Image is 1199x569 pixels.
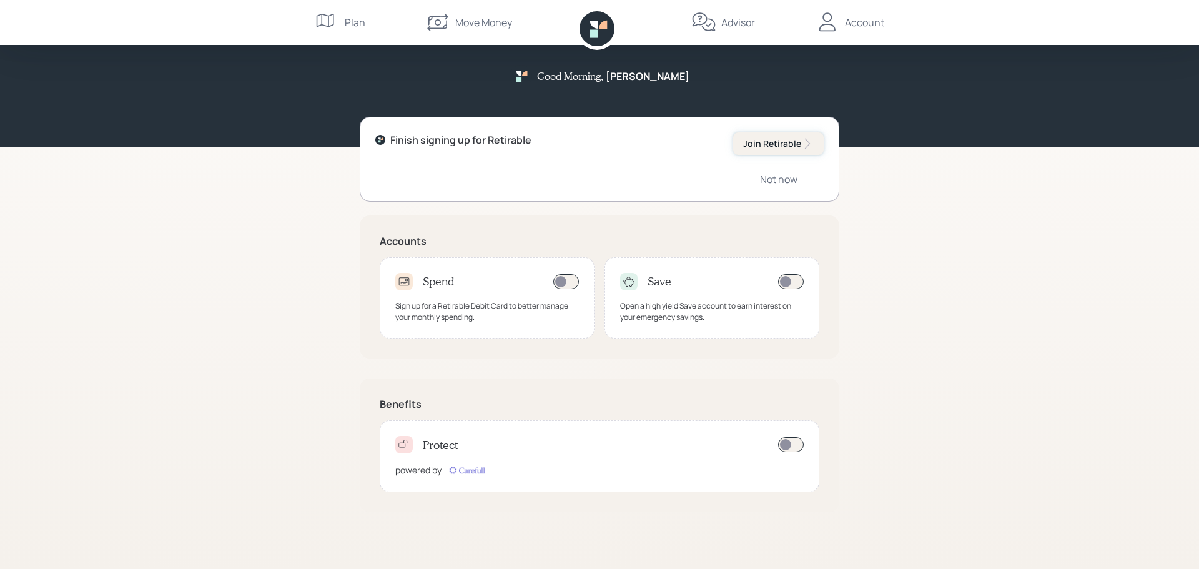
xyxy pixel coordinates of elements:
div: Finish signing up for Retirable [390,132,531,147]
div: Move Money [455,15,512,30]
h5: Accounts [380,235,819,247]
div: Sign up for a Retirable Debit Card to better manage your monthly spending. [395,300,579,323]
h4: Save [648,275,671,289]
h4: Protect [423,438,458,452]
h5: Benefits [380,398,819,410]
h4: Spend [423,275,455,289]
img: carefull-M2HCGCDH.digested.png [447,464,486,477]
button: Join Retirable [733,132,824,155]
div: Account [845,15,884,30]
div: Plan [345,15,365,30]
div: Advisor [721,15,755,30]
div: powered by [395,463,442,477]
div: Open a high yield Save account to earn interest on your emergency savings. [620,300,804,323]
h5: [PERSON_NAME] [606,71,689,82]
div: Join Retirable [743,137,814,150]
div: Not now [760,172,797,186]
h5: Good Morning , [537,70,603,82]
